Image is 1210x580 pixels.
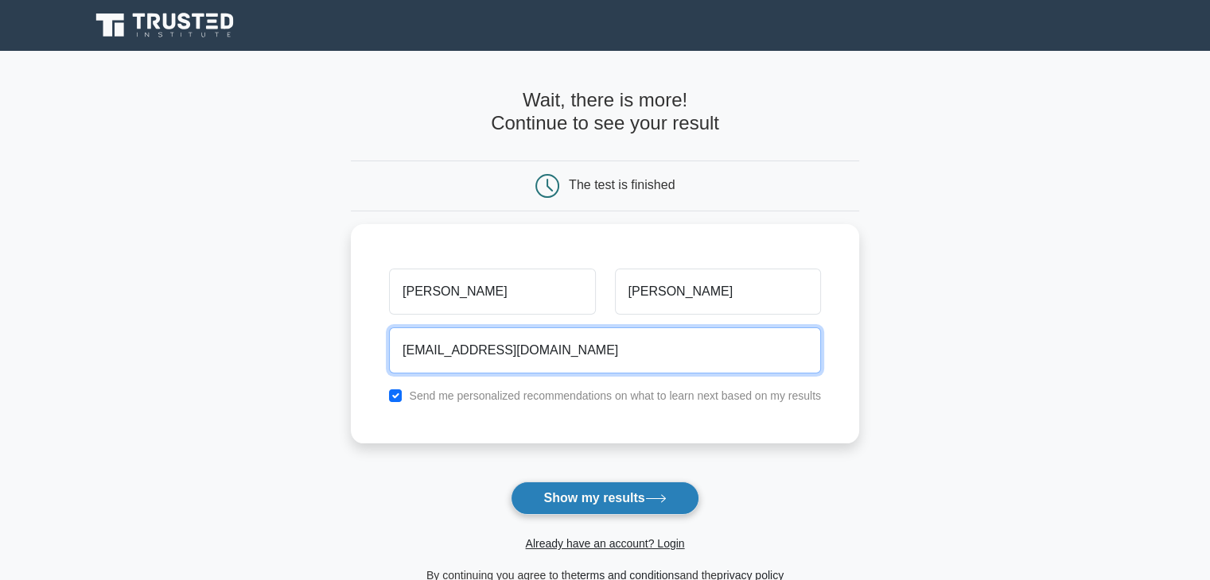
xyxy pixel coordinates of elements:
h4: Wait, there is more! Continue to see your result [351,89,859,135]
div: The test is finished [569,178,675,191]
input: First name [389,269,595,315]
a: Already have an account? Login [525,537,684,550]
input: Last name [615,269,821,315]
label: Send me personalized recommendations on what to learn next based on my results [409,389,821,402]
button: Show my results [511,481,698,515]
input: Email [389,327,821,373]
